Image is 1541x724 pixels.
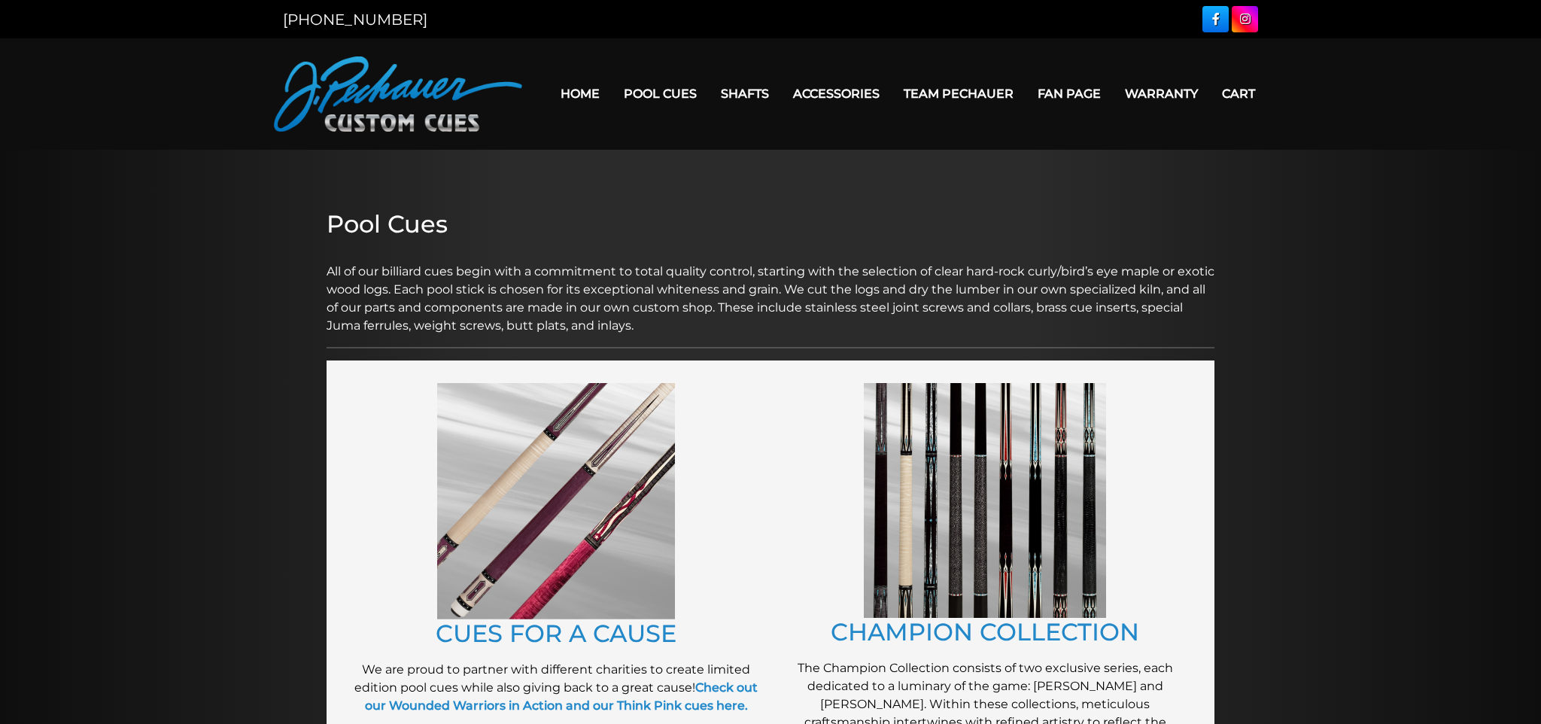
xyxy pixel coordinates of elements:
a: Pool Cues [612,75,709,113]
a: Warranty [1113,75,1210,113]
a: CUES FOR A CAUSE [436,619,676,648]
a: Check out our Wounded Warriors in Action and our Think Pink cues here. [365,680,758,713]
a: Shafts [709,75,781,113]
a: Cart [1210,75,1267,113]
a: Team Pechauer [892,75,1026,113]
a: CHAMPION COLLECTION [831,617,1139,646]
p: All of our billiard cues begin with a commitment to total quality control, starting with the sele... [327,245,1214,335]
h2: Pool Cues [327,210,1214,239]
a: Home [549,75,612,113]
img: Pechauer Custom Cues [274,56,522,132]
a: Fan Page [1026,75,1113,113]
p: We are proud to partner with different charities to create limited edition pool cues while also g... [349,661,763,715]
a: [PHONE_NUMBER] [283,11,427,29]
a: Accessories [781,75,892,113]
